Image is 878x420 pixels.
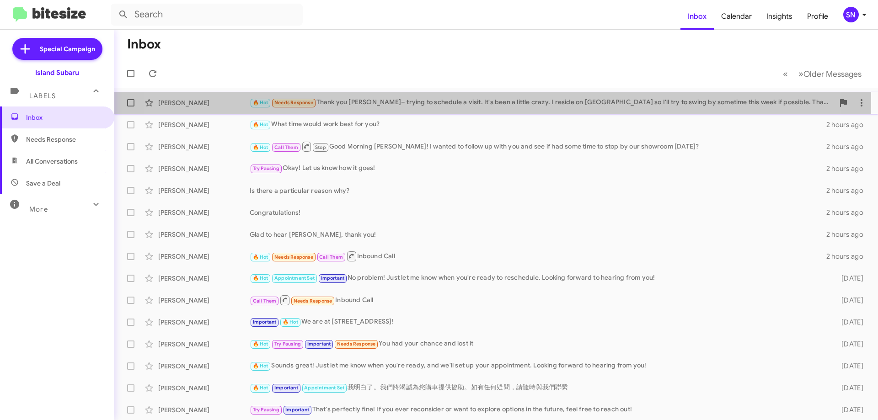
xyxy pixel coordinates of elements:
[250,383,827,393] div: 我明白了。我們將竭誠為您購車提供協助。如有任何疑問，請隨時與我們聯繫
[274,341,301,347] span: Try Pausing
[826,230,871,239] div: 2 hours ago
[274,100,313,106] span: Needs Response
[111,4,303,26] input: Search
[250,317,827,327] div: We are at [STREET_ADDRESS]!
[826,208,871,217] div: 2 hours ago
[250,163,826,174] div: Okay! Let us know how it goes!
[250,404,827,415] div: That's perfectly fine! If you ever reconsider or want to explore options in the future, feel free...
[29,92,56,100] span: Labels
[800,3,835,30] a: Profile
[294,298,332,304] span: Needs Response
[826,186,871,195] div: 2 hours ago
[827,340,871,349] div: [DATE]
[274,254,313,260] span: Needs Response
[798,68,803,80] span: »
[283,319,298,325] span: 🔥 Hot
[319,254,343,260] span: Call Them
[158,405,250,415] div: [PERSON_NAME]
[253,165,279,171] span: Try Pausing
[274,144,298,150] span: Call Them
[158,120,250,129] div: [PERSON_NAME]
[158,340,250,349] div: [PERSON_NAME]
[158,186,250,195] div: [PERSON_NAME]
[158,98,250,107] div: [PERSON_NAME]
[321,275,344,281] span: Important
[315,144,326,150] span: Stop
[253,363,268,369] span: 🔥 Hot
[680,3,714,30] a: Inbox
[759,3,800,30] a: Insights
[827,405,871,415] div: [DATE]
[250,273,827,283] div: No problem! Just let me know when you're ready to reschedule. Looking forward to hearing from you!
[250,230,826,239] div: Glad to hear [PERSON_NAME], thank you!
[250,186,826,195] div: Is there a particular reason why?
[250,250,826,262] div: Inbound Call
[827,318,871,327] div: [DATE]
[158,318,250,327] div: [PERSON_NAME]
[158,274,250,283] div: [PERSON_NAME]
[250,339,827,349] div: You had your chance and lost it
[827,296,871,305] div: [DATE]
[127,37,161,52] h1: Inbox
[304,385,344,391] span: Appointment Set
[26,113,104,122] span: Inbox
[843,7,859,22] div: SN
[250,208,826,217] div: Congratulations!
[26,179,60,188] span: Save a Deal
[714,3,759,30] a: Calendar
[835,7,868,22] button: SN
[307,341,331,347] span: Important
[158,252,250,261] div: [PERSON_NAME]
[26,157,78,166] span: All Conversations
[803,69,862,79] span: Older Messages
[253,385,268,391] span: 🔥 Hot
[158,164,250,173] div: [PERSON_NAME]
[40,44,95,53] span: Special Campaign
[253,100,268,106] span: 🔥 Hot
[250,119,826,130] div: What time would work best for you?
[253,144,268,150] span: 🔥 Hot
[826,120,871,129] div: 2 hours ago
[793,64,867,83] button: Next
[29,205,48,213] span: More
[253,407,279,413] span: Try Pausing
[783,68,788,80] span: «
[158,230,250,239] div: [PERSON_NAME]
[337,341,376,347] span: Needs Response
[158,208,250,217] div: [PERSON_NAME]
[26,135,104,144] span: Needs Response
[158,142,250,151] div: [PERSON_NAME]
[253,341,268,347] span: 🔥 Hot
[827,274,871,283] div: [DATE]
[158,296,250,305] div: [PERSON_NAME]
[827,362,871,371] div: [DATE]
[250,141,826,152] div: Good Morning [PERSON_NAME]! I wanted to follow up with you and see if had some time to stop by ou...
[250,361,827,371] div: Sounds great! Just let me know when you're ready, and we'll set up your appointment. Looking forw...
[253,254,268,260] span: 🔥 Hot
[35,68,79,77] div: Island Subaru
[826,142,871,151] div: 2 hours ago
[12,38,102,60] a: Special Campaign
[285,407,309,413] span: Important
[253,298,277,304] span: Call Them
[158,383,250,393] div: [PERSON_NAME]
[253,275,268,281] span: 🔥 Hot
[253,319,277,325] span: Important
[827,383,871,393] div: [DATE]
[826,252,871,261] div: 2 hours ago
[250,294,827,306] div: Inbound Call
[250,97,834,108] div: Thank you [PERSON_NAME]– trying to schedule a visit. It's been a little crazy. I reside on [GEOGR...
[253,122,268,128] span: 🔥 Hot
[274,275,315,281] span: Appointment Set
[274,385,298,391] span: Important
[158,362,250,371] div: [PERSON_NAME]
[777,64,793,83] button: Previous
[778,64,867,83] nav: Page navigation example
[826,164,871,173] div: 2 hours ago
